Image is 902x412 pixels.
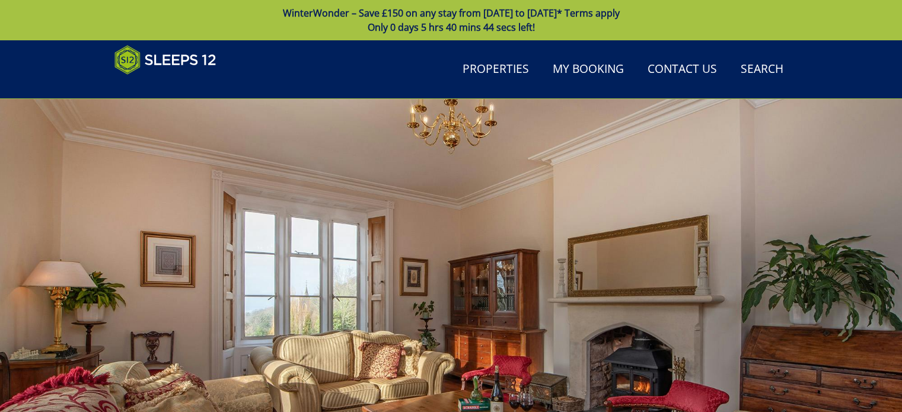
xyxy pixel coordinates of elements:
a: My Booking [548,56,629,83]
a: Contact Us [643,56,722,83]
a: Properties [458,56,534,83]
img: Sleeps 12 [114,45,216,75]
iframe: Customer reviews powered by Trustpilot [109,82,233,92]
span: Only 0 days 5 hrs 40 mins 44 secs left! [368,21,535,34]
a: Search [736,56,788,83]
